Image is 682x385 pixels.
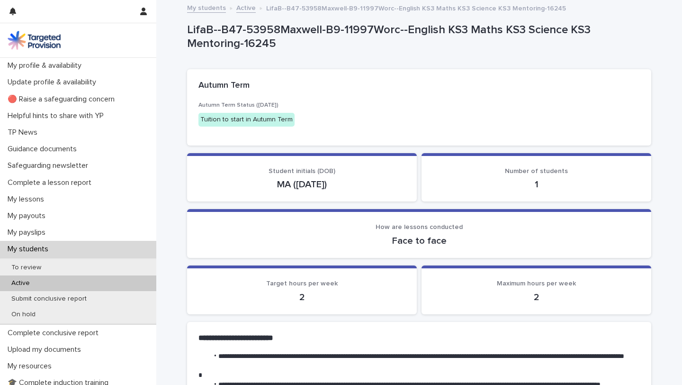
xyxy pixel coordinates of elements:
[4,345,89,354] p: Upload my documents
[4,61,89,70] p: My profile & availability
[4,279,37,287] p: Active
[4,264,49,272] p: To review
[4,95,122,104] p: 🔴 Raise a safeguarding concern
[4,128,45,137] p: TP News
[8,31,61,50] img: M5nRWzHhSzIhMunXDL62
[4,311,43,319] p: On hold
[198,113,295,127] div: Tuition to start in Autumn Term
[269,168,335,174] span: Student initials (DOB)
[4,245,56,254] p: My students
[266,2,566,13] p: LifaB--B47-53958Maxwell-B9-11997Worc--English KS3 Maths KS3 Science KS3 Mentoring-16245
[376,224,463,230] span: How are lessons conducted
[4,295,94,303] p: Submit conclusive report
[433,292,640,303] p: 2
[4,329,106,338] p: Complete conclusive report
[187,2,226,13] a: My students
[4,195,52,204] p: My lessons
[4,78,104,87] p: Update profile & availability
[505,168,568,174] span: Number of students
[198,235,640,247] p: Face to face
[187,23,647,51] p: LifaB--B47-53958Maxwell-B9-11997Worc--English KS3 Maths KS3 Science KS3 Mentoring-16245
[198,81,250,91] h2: Autumn Term
[4,211,53,220] p: My payouts
[4,178,99,187] p: Complete a lesson report
[4,161,96,170] p: Safeguarding newsletter
[198,179,405,190] p: MA ([DATE])
[497,280,576,287] span: Maximum hours per week
[266,280,338,287] span: Target hours per week
[4,228,53,237] p: My payslips
[236,2,256,13] a: Active
[198,292,405,303] p: 2
[433,179,640,190] p: 1
[198,102,278,108] span: Autumn Term Status ([DATE])
[4,362,59,371] p: My resources
[4,111,111,120] p: Helpful hints to share with YP
[4,145,84,154] p: Guidance documents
